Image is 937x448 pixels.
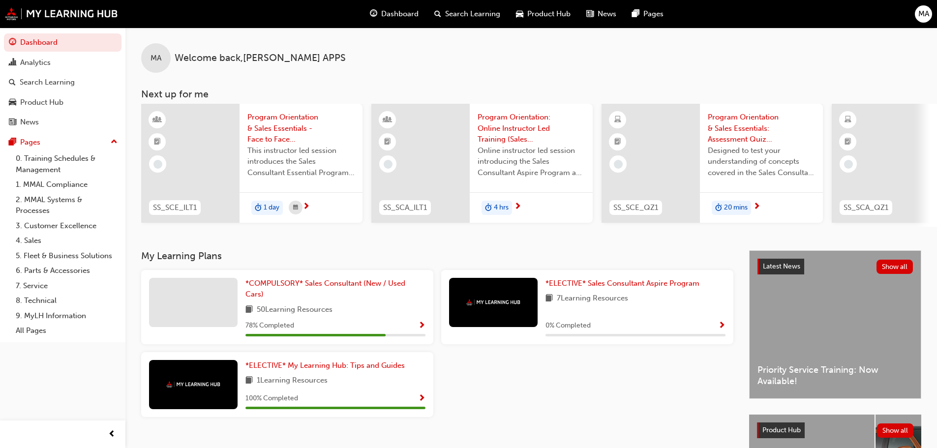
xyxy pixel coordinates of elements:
[245,279,405,299] span: *COMPULSORY* Sales Consultant (New / Used Cars)
[12,192,121,218] a: 2. MMAL Systems & Processes
[718,320,725,332] button: Show Progress
[877,260,913,274] button: Show all
[151,53,161,64] span: MA
[9,98,16,107] span: car-icon
[545,320,591,331] span: 0 % Completed
[624,4,671,24] a: pages-iconPages
[478,112,585,145] span: Program Orientation: Online Instructor Led Training (Sales Consultant Aspire Program)
[466,299,520,305] img: mmal
[845,136,851,149] span: booktick-icon
[245,393,298,404] span: 100 % Completed
[12,278,121,294] a: 7. Service
[141,104,363,223] a: SS_SCE_ILT1Program Orientation & Sales Essentials - Face to Face Instructor Led Training (Sales C...
[153,160,162,169] span: learningRecordVerb_NONE-icon
[514,203,521,211] span: next-icon
[4,113,121,131] a: News
[915,5,932,23] button: MA
[12,218,121,234] a: 3. Customer Excellence
[9,38,16,47] span: guage-icon
[9,138,16,147] span: pages-icon
[918,8,929,20] span: MA
[12,248,121,264] a: 5. Fleet & Business Solutions
[9,78,16,87] span: search-icon
[844,160,853,169] span: learningRecordVerb_NONE-icon
[141,250,733,262] h3: My Learning Plans
[245,304,253,316] span: book-icon
[445,8,500,20] span: Search Learning
[257,304,332,316] span: 50 Learning Resources
[12,263,121,278] a: 6. Parts & Accessories
[418,392,425,405] button: Show Progress
[111,136,118,149] span: up-icon
[708,145,815,179] span: Designed to test your understanding of concepts covered in the Sales Consultant Essential Program...
[175,53,346,64] span: Welcome back , [PERSON_NAME] APPS
[245,320,294,331] span: 78 % Completed
[614,114,621,126] span: learningResourceType_ELEARNING-icon
[545,279,699,288] span: *ELECTIVE* Sales Consultant Aspire Program
[247,145,355,179] span: This instructor led session introduces the Sales Consultant Essential Program and outlines what y...
[4,133,121,151] button: Pages
[763,262,800,270] span: Latest News
[757,259,913,274] a: Latest NewsShow all
[516,8,523,20] span: car-icon
[257,375,328,387] span: 1 Learning Resources
[20,97,63,108] div: Product Hub
[247,112,355,145] span: Program Orientation & Sales Essentials - Face to Face Instructor Led Training (Sales Consultant E...
[384,160,393,169] span: learningRecordVerb_NONE-icon
[4,93,121,112] a: Product Hub
[20,77,75,88] div: Search Learning
[586,8,594,20] span: news-icon
[255,202,262,214] span: duration-icon
[614,136,621,149] span: booktick-icon
[125,89,937,100] h3: Next up for me
[371,104,593,223] a: SS_SCA_ILT1Program Orientation: Online Instructor Led Training (Sales Consultant Aspire Program)O...
[12,323,121,338] a: All Pages
[749,250,921,399] a: Latest NewsShow allPriority Service Training: Now Available!
[643,8,664,20] span: Pages
[293,202,298,214] span: calendar-icon
[12,308,121,324] a: 9. MyLH Information
[614,160,623,169] span: learningRecordVerb_NONE-icon
[485,202,492,214] span: duration-icon
[245,278,425,300] a: *COMPULSORY* Sales Consultant (New / Used Cars)
[245,360,409,371] a: *ELECTIVE* My Learning Hub: Tips and Guides
[20,57,51,68] div: Analytics
[478,145,585,179] span: Online instructor led session introducing the Sales Consultant Aspire Program and outlining what ...
[434,8,441,20] span: search-icon
[4,31,121,133] button: DashboardAnalyticsSearch LearningProduct HubNews
[166,381,220,388] img: mmal
[845,114,851,126] span: learningResourceType_ELEARNING-icon
[602,104,823,223] a: SS_SCE_QZ1Program Orientation & Sales Essentials: Assessment Quiz (Sales Consultant Essential Pro...
[12,151,121,177] a: 0. Training Schedules & Management
[153,202,197,213] span: SS_SCE_ILT1
[362,4,426,24] a: guage-iconDashboard
[383,202,427,213] span: SS_SCA_ILT1
[632,8,639,20] span: pages-icon
[264,202,279,213] span: 1 day
[9,59,16,67] span: chart-icon
[753,203,760,211] span: next-icon
[545,293,553,305] span: book-icon
[715,202,722,214] span: duration-icon
[757,364,913,387] span: Priority Service Training: Now Available!
[724,202,748,213] span: 20 mins
[4,33,121,52] a: Dashboard
[718,322,725,330] span: Show Progress
[12,293,121,308] a: 8. Technical
[4,73,121,91] a: Search Learning
[384,136,391,149] span: booktick-icon
[154,114,161,126] span: learningResourceType_INSTRUCTOR_LED-icon
[527,8,571,20] span: Product Hub
[154,136,161,149] span: booktick-icon
[426,4,508,24] a: search-iconSearch Learning
[384,114,391,126] span: learningResourceType_INSTRUCTOR_LED-icon
[578,4,624,24] a: news-iconNews
[545,278,703,289] a: *ELECTIVE* Sales Consultant Aspire Program
[708,112,815,145] span: Program Orientation & Sales Essentials: Assessment Quiz (Sales Consultant Essential Program)
[844,202,888,213] span: SS_SCA_QZ1
[418,322,425,330] span: Show Progress
[5,7,118,20] img: mmal
[302,203,310,211] span: next-icon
